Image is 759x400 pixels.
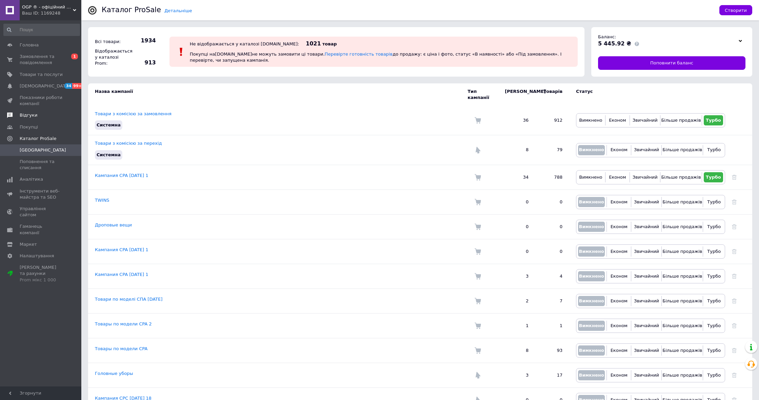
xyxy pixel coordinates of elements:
a: Товари з комісією за замовлення [95,111,171,116]
span: Турбо [707,373,721,378]
img: Комісія за перехід [474,147,481,154]
span: Економ [611,298,628,303]
td: 8 [498,135,535,165]
button: Економ [609,370,629,380]
span: Турбо [707,224,721,229]
img: Комісія за замовлення [474,322,481,329]
td: 36 [498,106,535,135]
span: Більше продажів [661,118,701,123]
span: Економ [611,224,628,229]
td: 0 [535,214,569,239]
span: Вимкнено [579,118,602,123]
button: Вимкнено [578,145,605,155]
img: Комісія за перехід [474,372,481,379]
div: Відображається у каталозі Prom: [93,46,130,68]
div: Ваш ID: 1169248 [22,10,81,16]
button: Вимкнено [578,222,605,232]
span: Вимкнено [579,348,604,353]
span: Більше продажів [662,274,702,279]
button: Звичайний [633,345,660,356]
img: Комісія за замовлення [474,117,481,124]
td: 3 [498,363,535,387]
span: Вимкнено [579,175,602,180]
button: Економ [609,296,629,306]
button: Вимкнено [578,197,605,207]
a: Видалити [732,199,737,204]
a: Кампания CPA [DATE] 1 [95,272,148,277]
span: 1 [71,54,78,59]
span: Відгуки [20,112,37,118]
div: Каталог ProSale [102,6,161,14]
button: Турбо [705,271,723,281]
button: Звичайний [633,370,660,380]
span: Турбо [707,199,721,204]
span: Звичайний [634,199,659,204]
span: Поповнити баланс [650,60,693,66]
td: Назва кампанії [88,83,468,106]
span: Вимкнено [579,249,604,254]
button: Звичайний [633,321,660,331]
span: Гаманець компанії [20,223,63,236]
span: Турбо [707,348,721,353]
button: Турбо [705,345,723,356]
span: [DEMOGRAPHIC_DATA] [20,83,70,89]
button: Звичайний [632,172,658,182]
td: 8 [498,338,535,363]
a: Видалити [732,348,737,353]
button: Вимкнено [578,271,605,281]
span: Вимкнено [579,274,604,279]
button: Звичайний [633,222,660,232]
span: Турбо [707,147,721,152]
a: Видалити [732,249,737,254]
td: 912 [535,106,569,135]
td: 1 [498,313,535,338]
button: Турбо [705,370,723,380]
button: Звичайний [633,246,660,257]
button: Економ [609,345,629,356]
span: Економ [611,274,628,279]
button: Економ [609,246,629,257]
span: Більше продажів [662,348,702,353]
span: Показники роботи компанії [20,95,63,107]
button: Вимкнено [578,115,603,125]
button: Економ [607,172,628,182]
span: Поповнення та списання [20,159,63,171]
button: Більше продажів [663,197,701,207]
td: 788 [535,165,569,189]
td: 0 [498,239,535,264]
span: 913 [132,59,156,66]
span: Звичайний [634,298,659,303]
span: Економ [611,249,628,254]
span: товар [322,41,337,46]
a: Перевірте готовність товарів [325,52,393,57]
span: Інструменти веб-майстра та SEO [20,188,63,200]
button: Більше продажів [663,222,701,232]
span: Звичайний [634,274,659,279]
span: Турбо [706,175,721,180]
a: Кампания CPA [DATE] 1 [95,247,148,252]
span: Турбо [707,249,721,254]
img: Комісія за замовлення [474,199,481,205]
span: Звичайний [634,373,659,378]
td: Товарів [535,83,569,106]
a: Головные уборы [95,371,133,376]
button: Більше продажів [663,345,701,356]
button: Турбо [705,222,723,232]
button: Більше продажів [663,321,701,331]
span: Економ [611,199,628,204]
span: Створити [725,8,747,13]
button: Звичайний [633,197,660,207]
button: Більше продажів [663,246,701,257]
span: Економ [611,373,628,378]
button: Вимкнено [578,345,605,356]
td: 79 [535,135,569,165]
a: Видалити [732,323,737,328]
button: Більше продажів [663,145,701,155]
button: Створити [719,5,752,15]
button: Звичайний [633,271,660,281]
a: Кампания CPA [DATE] 1 [95,173,148,178]
button: Вимкнено [578,246,605,257]
span: Налаштування [20,253,54,259]
span: Економ [611,323,628,328]
span: Товари та послуги [20,72,63,78]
